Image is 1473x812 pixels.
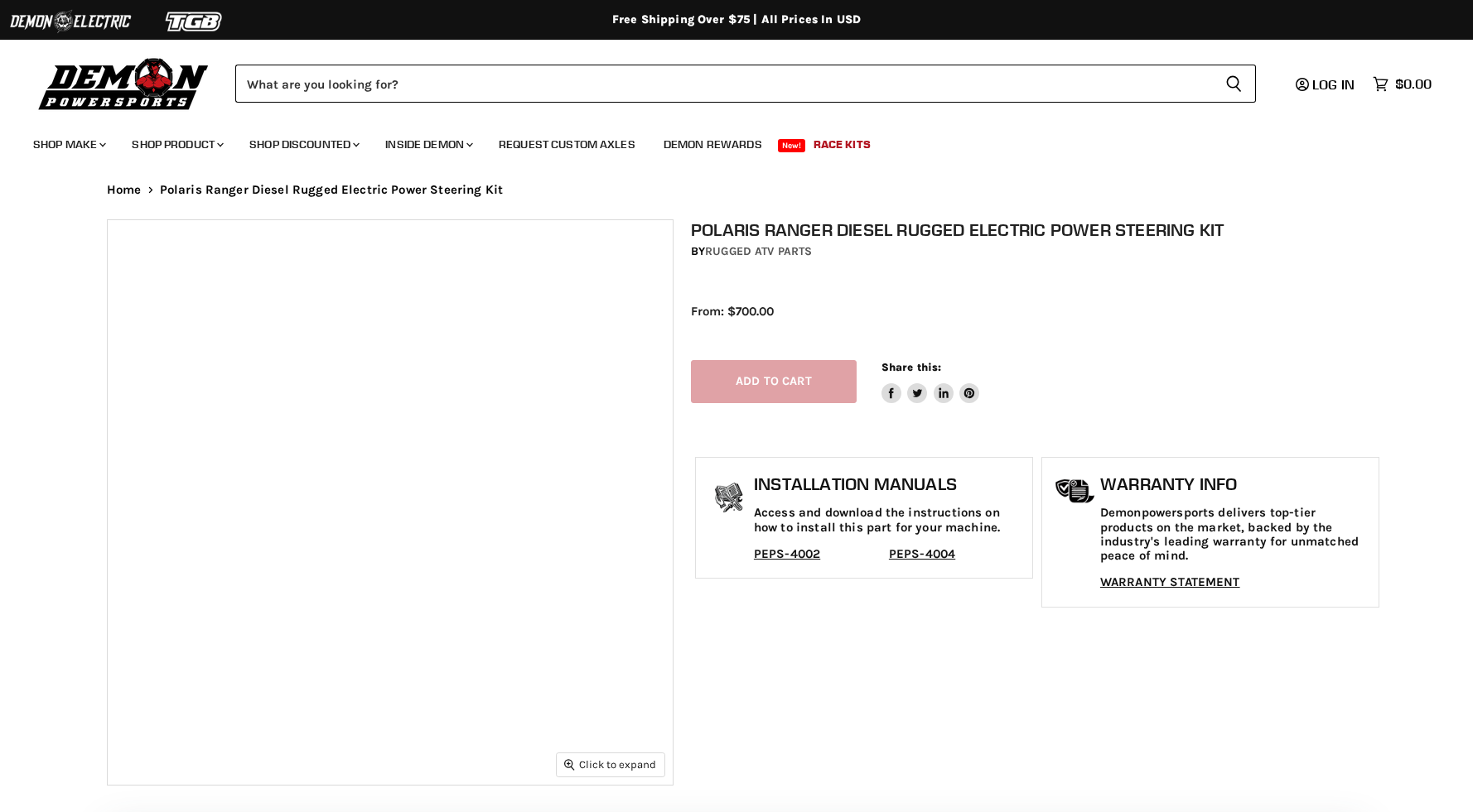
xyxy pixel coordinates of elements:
[691,304,774,319] span: From: $700.00
[754,474,1024,494] h1: Installation Manuals
[74,12,1399,27] div: Free Shipping Over $75 | All Prices In USD
[801,127,883,161] a: Race Kits
[1100,474,1370,494] h1: Warranty Info
[1288,77,1364,92] a: Log in
[889,546,955,561] a: PEPS-4004
[1395,76,1432,92] span: $0.00
[235,65,1256,103] form: Product
[1100,574,1240,589] a: WARRANTY STATEMENT
[373,127,483,161] a: Inside Demon
[21,127,116,161] a: Shop Make
[705,244,812,258] a: Rugged ATV Parts
[1312,76,1355,93] span: Log in
[235,65,1212,103] input: Search
[21,121,1427,161] ul: Main menu
[74,183,1399,197] nav: Breadcrumbs
[778,139,806,152] span: New!
[881,361,941,373] span: Share this:
[557,753,664,776] button: Click to expand
[486,127,648,161] a: Request Custom Axles
[1364,72,1440,96] a: $0.00
[1055,478,1096,504] img: warranty-icon.png
[33,54,215,113] img: Demon Powersports
[119,127,234,161] a: Shop Product
[160,183,503,197] span: Polaris Ranger Diesel Rugged Electric Power Steering Kit
[691,219,1384,240] h1: Polaris Ranger Diesel Rugged Electric Power Steering Kit
[691,243,1384,261] div: by
[8,6,133,37] img: Demon Electric Logo 2
[754,506,1024,535] p: Access and download the instructions on how to install this part for your machine.
[708,478,750,520] img: install_manual-icon.png
[133,6,257,37] img: TGB Logo 2
[651,127,775,161] a: Demon Rewards
[754,546,820,561] a: PEPS-4002
[237,127,369,161] a: Shop Discounted
[564,758,656,771] span: Click to expand
[107,183,142,197] a: Home
[1212,65,1256,103] button: Search
[1100,506,1370,563] p: Demonpowersports delivers top-tier products on the market, backed by the industry's leading warra...
[881,360,980,404] aside: Share this:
